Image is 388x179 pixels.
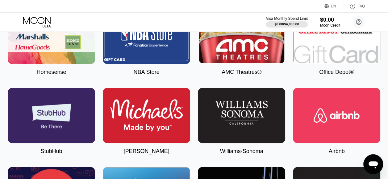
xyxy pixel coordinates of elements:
div: $0.00Moon Credit [320,17,340,28]
div: Moon Credit [320,23,340,28]
iframe: Button to launch messaging window [363,154,383,174]
div: AMC Theatres® [222,69,261,75]
div: Office Depot® [319,69,354,75]
div: Williams-Sonoma [220,148,263,155]
div: Airbnb [328,148,344,155]
div: FAQ [343,3,365,9]
div: FAQ [357,4,365,8]
div: [PERSON_NAME] [123,148,169,155]
div: $0.00 / $4,000.00 [274,22,299,26]
div: NBA Store [133,69,159,75]
div: StubHub [40,148,62,155]
div: EN [331,4,336,8]
div: Homesense [36,69,66,75]
div: EN [324,3,343,9]
div: $0.00 [320,17,340,23]
div: Visa Monthly Spend Limit [266,16,307,21]
div: Visa Monthly Spend Limit$0.00/$4,000.00 [266,16,307,28]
